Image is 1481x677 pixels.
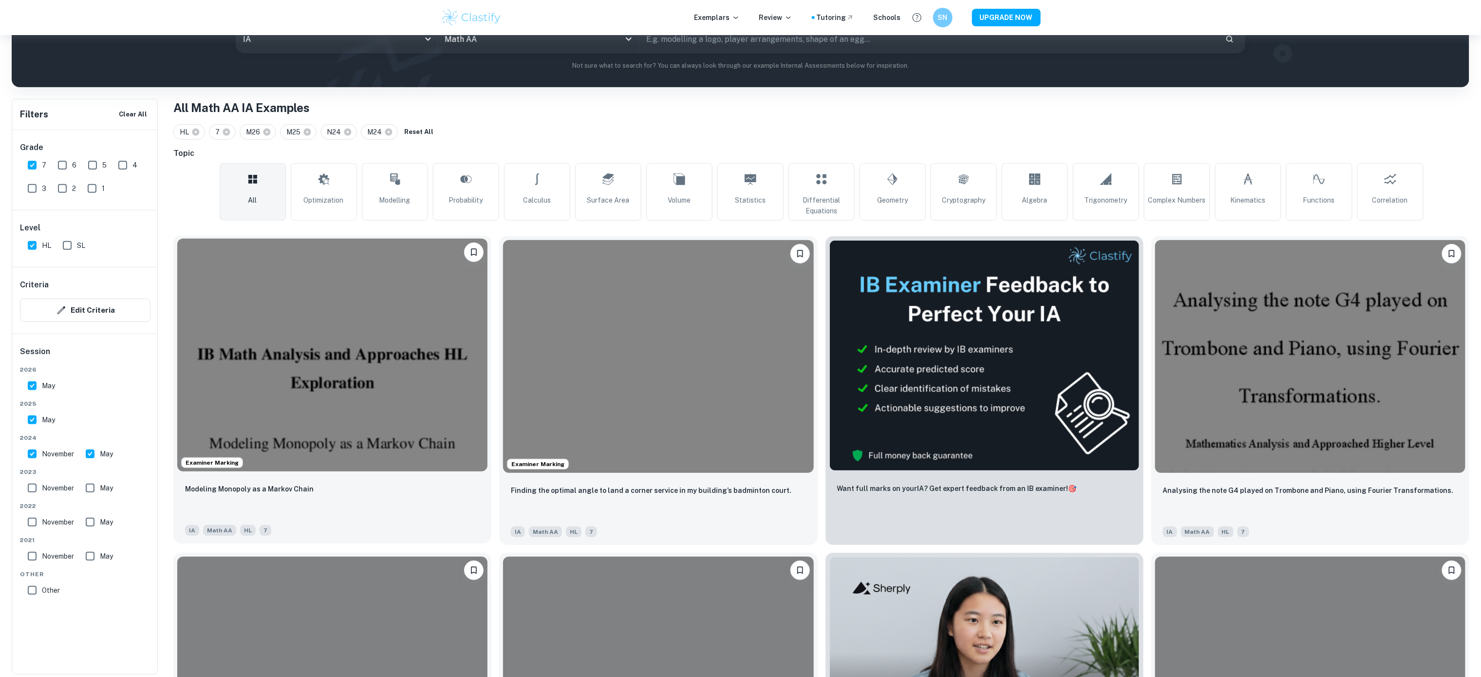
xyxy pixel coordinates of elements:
[790,561,810,580] button: Bookmark
[499,236,817,545] a: Examiner MarkingBookmarkFinding the optimal angle to land a corner service in my building’s badmi...
[42,551,74,562] span: November
[236,25,437,53] div: IA
[42,585,60,596] span: Other
[361,124,398,140] div: M24
[42,160,46,170] span: 7
[1372,195,1408,206] span: Correlation
[449,195,483,206] span: Probability
[72,183,76,194] span: 2
[173,148,1469,159] h6: Topic
[1218,527,1234,537] span: HL
[1221,31,1238,47] button: Search
[817,12,854,23] a: Tutoring
[1151,236,1469,545] a: BookmarkAnalysing the note G4 played on Trombone and Piano, using Fourier Transformations.IAMath ...
[837,483,1077,494] p: Want full marks on your IA ? Get expert feedback from an IB examiner!
[100,517,113,527] span: May
[20,222,150,234] h6: Level
[100,483,113,493] span: May
[182,458,243,467] span: Examiner Marking
[464,243,484,262] button: Bookmark
[1303,195,1335,206] span: Functions
[1155,240,1465,473] img: Math AA IA example thumbnail: Analysing the note G4 played on Trombone
[42,449,74,459] span: November
[203,525,236,536] span: Math AA
[42,183,46,194] span: 3
[240,525,256,536] span: HL
[529,527,562,537] span: Math AA
[367,127,386,137] span: M24
[320,124,357,140] div: N24
[1022,195,1048,206] span: Algebra
[735,195,766,206] span: Statistics
[1163,485,1454,496] p: Analysing the note G4 played on Trombone and Piano, using Fourier Transformations.
[20,279,49,291] h6: Criteria
[20,365,150,374] span: 2026
[511,485,791,496] p: Finding the optimal angle to land a corner service in my building’s badminton court.
[286,127,305,137] span: M25
[507,460,568,469] span: Examiner Marking
[1163,527,1177,537] span: IA
[622,32,636,46] button: Open
[42,483,74,493] span: November
[1148,195,1206,206] span: Complex Numbers
[327,127,345,137] span: N24
[793,195,850,216] span: Differential Equations
[1231,195,1266,206] span: Kinematics
[441,8,503,27] img: Clastify logo
[937,12,948,23] h6: SN
[1237,527,1249,537] span: 7
[102,160,107,170] span: 5
[209,124,236,140] div: 7
[20,346,150,365] h6: Session
[20,468,150,476] span: 2023
[215,127,224,137] span: 7
[180,127,193,137] span: HL
[100,551,113,562] span: May
[587,195,629,206] span: Surface Area
[42,380,55,391] span: May
[790,244,810,263] button: Bookmark
[185,484,314,494] p: Modeling Monopoly as a Markov Chain
[20,399,150,408] span: 2025
[585,527,597,537] span: 7
[280,124,317,140] div: M25
[173,99,1469,116] h1: All Math AA IA Examples
[248,195,257,206] span: All
[20,108,48,121] h6: Filters
[177,239,487,471] img: Math AA IA example thumbnail: Modeling Monopoly as a Markov Chain
[877,195,908,206] span: Geometry
[1181,527,1214,537] span: Math AA
[42,240,51,251] span: HL
[20,536,150,545] span: 2021
[240,124,276,140] div: M26
[464,561,484,580] button: Bookmark
[260,525,271,536] span: 7
[77,240,85,251] span: SL
[72,160,76,170] span: 6
[668,195,691,206] span: Volume
[20,502,150,510] span: 2022
[102,183,105,194] span: 1
[829,240,1140,471] img: Thumbnail
[1442,244,1462,263] button: Bookmark
[503,240,813,473] img: Math AA IA example thumbnail: Finding the optimal angle to land a corn
[20,570,150,579] span: Other
[42,414,55,425] span: May
[942,195,985,206] span: Cryptography
[511,527,525,537] span: IA
[874,12,901,23] a: Schools
[933,8,953,27] button: SN
[1069,485,1077,492] span: 🎯
[100,449,113,459] span: May
[639,25,1217,53] input: E.g. modelling a logo, player arrangements, shape of an egg...
[20,433,150,442] span: 2024
[304,195,344,206] span: Optimization
[909,9,925,26] button: Help and Feedback
[566,527,581,537] span: HL
[379,195,411,206] span: Modelling
[20,299,150,322] button: Edit Criteria
[132,160,137,170] span: 4
[42,517,74,527] span: November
